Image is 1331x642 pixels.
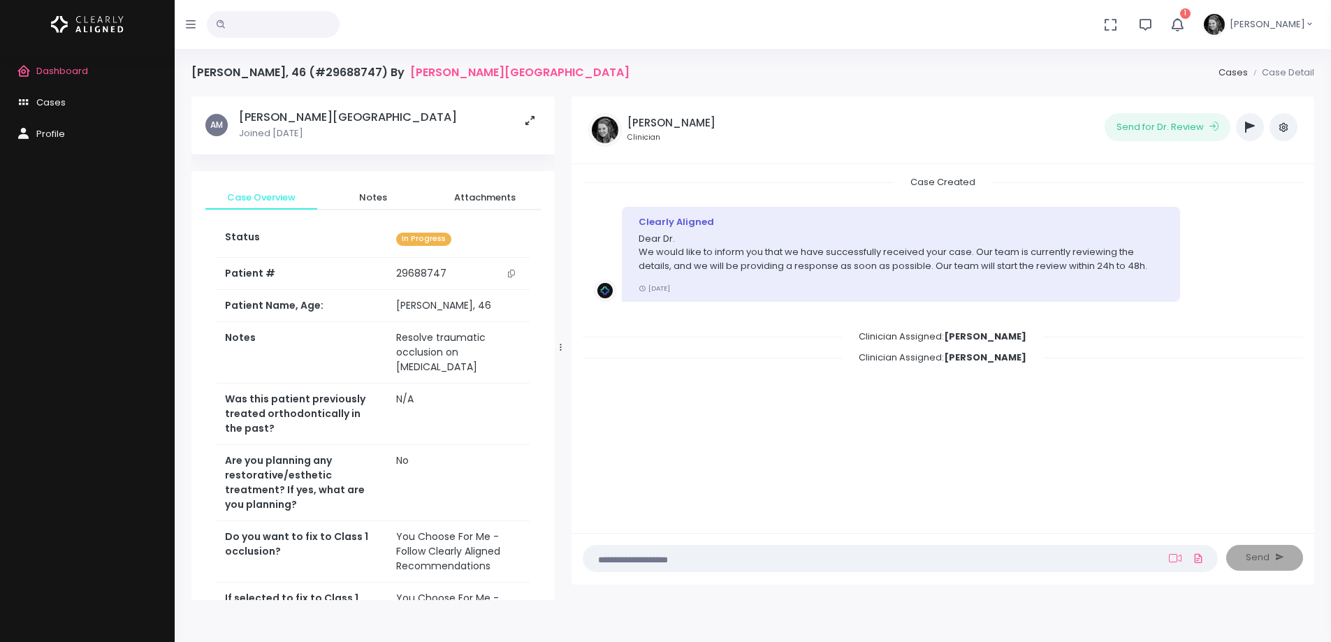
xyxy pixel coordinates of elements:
[894,171,992,193] span: Case Created
[36,64,88,78] span: Dashboard
[36,96,66,109] span: Cases
[191,66,630,79] h4: [PERSON_NAME], 46 (#29688747) By
[388,384,530,445] td: N/A
[217,221,388,257] th: Status
[217,191,306,205] span: Case Overview
[36,127,65,140] span: Profile
[205,114,228,136] span: AM
[1219,66,1248,79] a: Cases
[239,110,457,124] h5: [PERSON_NAME][GEOGRAPHIC_DATA]
[639,284,670,293] small: [DATE]
[217,322,388,384] th: Notes
[388,258,530,290] td: 29688747
[217,521,388,583] th: Do you want to fix to Class 1 occlusion?
[1202,12,1227,37] img: Header Avatar
[627,117,715,129] h5: [PERSON_NAME]
[944,351,1026,364] b: [PERSON_NAME]
[639,232,1163,273] p: Dear Dr. We would like to inform you that we have successfully received your case. Our team is cu...
[639,215,1163,229] div: Clearly Aligned
[842,346,1043,368] span: Clinician Assigned:
[328,191,418,205] span: Notes
[944,330,1026,343] b: [PERSON_NAME]
[1230,17,1305,31] span: [PERSON_NAME]
[842,326,1043,347] span: Clinician Assigned:
[217,445,388,521] th: Are you planning any restorative/esthetic treatment? If yes, what are you planning?
[388,290,530,322] td: [PERSON_NAME], 46
[583,175,1303,519] div: scrollable content
[51,10,124,39] img: Logo Horizontal
[217,257,388,290] th: Patient #
[440,191,530,205] span: Attachments
[410,66,630,79] a: [PERSON_NAME][GEOGRAPHIC_DATA]
[388,445,530,521] td: No
[1180,8,1191,19] span: 1
[1105,113,1230,141] button: Send for Dr. Review
[388,322,530,384] td: Resolve traumatic occlusion on [MEDICAL_DATA]
[1190,546,1207,571] a: Add Files
[1248,66,1314,80] li: Case Detail
[388,521,530,583] td: You Choose For Me - Follow Clearly Aligned Recommendations
[191,96,555,600] div: scrollable content
[1166,553,1184,564] a: Add Loom Video
[627,132,715,143] small: Clinician
[217,384,388,445] th: Was this patient previously treated orthodontically in the past?
[239,126,457,140] p: Joined [DATE]
[396,233,451,246] span: In Progress
[217,290,388,322] th: Patient Name, Age:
